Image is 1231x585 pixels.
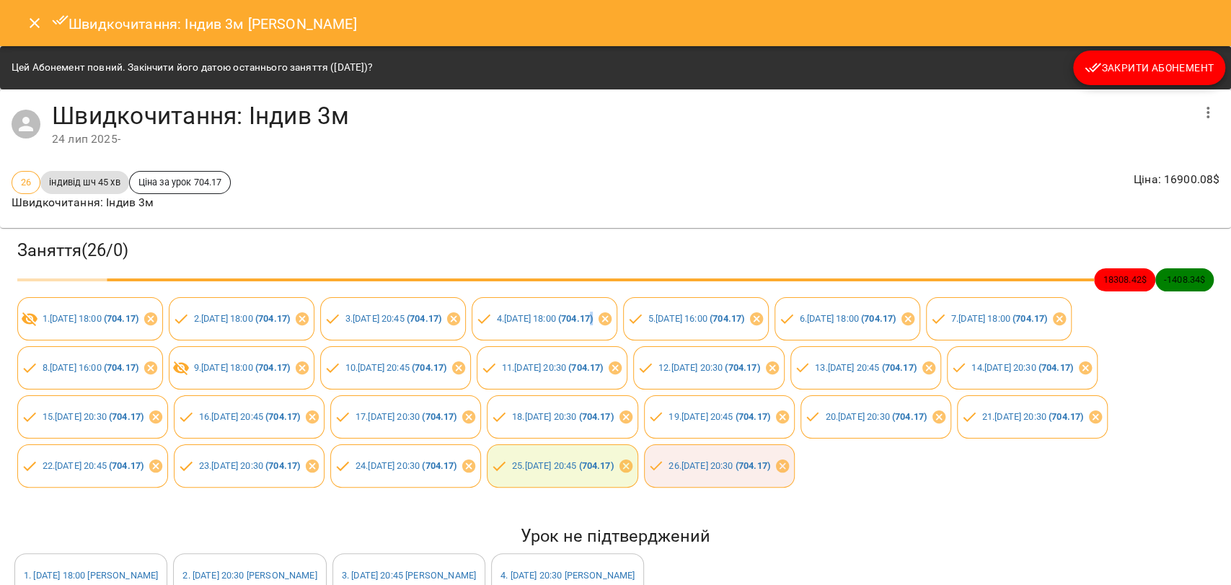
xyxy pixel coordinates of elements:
[17,395,168,439] div: 15.[DATE] 20:30 (704.17)
[487,395,637,439] div: 18.[DATE] 20:30 (704.17)
[255,313,290,324] b: ( 704.17 )
[320,346,471,390] div: 10.[DATE] 20:45 (704.17)
[477,346,627,390] div: 11.[DATE] 20:30 (704.17)
[957,395,1108,439] div: 21.[DATE] 20:30 (704.17)
[356,411,457,422] a: 17.[DATE] 20:30 (704.17)
[40,175,128,189] span: індивід шч 45 хв
[169,346,314,390] div: 9.[DATE] 18:00 (704.17)
[623,297,769,340] div: 5.[DATE] 16:00 (704.17)
[412,362,446,373] b: ( 704.17 )
[1012,313,1047,324] b: ( 704.17 )
[775,297,920,340] div: 6.[DATE] 18:00 (704.17)
[825,411,927,422] a: 20.[DATE] 20:30 (704.17)
[43,362,138,373] a: 8.[DATE] 16:00 (704.17)
[1094,273,1155,286] span: 18308.42 $
[174,395,325,439] div: 16.[DATE] 20:45 (704.17)
[199,460,301,471] a: 23.[DATE] 20:30 (704.17)
[926,297,1072,340] div: 7.[DATE] 18:00 (704.17)
[182,570,317,581] a: 2. [DATE] 20:30 [PERSON_NAME]
[17,297,163,340] div: 1.[DATE] 18:00 (704.17)
[199,411,301,422] a: 16.[DATE] 20:45 (704.17)
[633,346,784,390] div: 12.[DATE] 20:30 (704.17)
[52,101,1191,131] h4: Швидкочитання: Індив 3м
[971,362,1073,373] a: 14.[DATE] 20:30 (704.17)
[104,313,138,324] b: ( 704.17 )
[951,313,1047,324] a: 7.[DATE] 18:00 (704.17)
[1073,50,1225,85] button: Закрити Абонемент
[947,346,1098,390] div: 14.[DATE] 20:30 (704.17)
[800,395,951,439] div: 20.[DATE] 20:30 (704.17)
[578,411,613,422] b: ( 704.17 )
[17,6,52,40] button: Close
[14,525,1217,547] h5: Урок не підтверджений
[710,313,744,324] b: ( 704.17 )
[330,395,481,439] div: 17.[DATE] 20:30 (704.17)
[881,362,916,373] b: ( 704.17 )
[43,411,144,422] a: 15.[DATE] 20:30 (704.17)
[658,362,760,373] a: 12.[DATE] 20:30 (704.17)
[52,12,357,35] h6: Швидкочитання: Індив 3м [PERSON_NAME]
[669,460,770,471] a: 26.[DATE] 20:30 (704.17)
[558,313,593,324] b: ( 704.17 )
[725,362,759,373] b: ( 704.17 )
[265,460,300,471] b: ( 704.17 )
[578,460,613,471] b: ( 704.17 )
[512,460,614,471] a: 25.[DATE] 20:45 (704.17)
[12,175,40,189] span: 26
[52,131,1191,148] div: 24 лип 2025 -
[422,460,456,471] b: ( 704.17 )
[815,362,917,373] a: 13.[DATE] 20:45 (704.17)
[12,55,373,81] div: Цей Абонемент повний. Закінчити його датою останнього заняття ([DATE])?
[345,313,441,324] a: 3.[DATE] 20:45 (704.17)
[422,411,456,422] b: ( 704.17 )
[17,239,1214,262] h3: Заняття ( 26 / 0 )
[669,411,770,422] a: 19.[DATE] 20:45 (704.17)
[17,346,163,390] div: 8.[DATE] 16:00 (704.17)
[497,313,593,324] a: 4.[DATE] 18:00 (704.17)
[109,460,144,471] b: ( 704.17 )
[12,194,231,211] p: Швидкочитання: Індив 3м
[1085,59,1214,76] span: Закрити Абонемент
[194,362,290,373] a: 9.[DATE] 18:00 (704.17)
[330,444,481,488] div: 24.[DATE] 20:30 (704.17)
[169,297,314,340] div: 2.[DATE] 18:00 (704.17)
[1134,171,1219,188] p: Ціна : 16900.08 $
[800,313,896,324] a: 6.[DATE] 18:00 (704.17)
[736,460,770,471] b: ( 704.17 )
[568,362,603,373] b: ( 704.17 )
[24,570,158,581] a: 1. [DATE] 18:00 [PERSON_NAME]
[1038,362,1073,373] b: ( 704.17 )
[644,444,795,488] div: 26.[DATE] 20:30 (704.17)
[502,362,604,373] a: 11.[DATE] 20:30 (704.17)
[130,175,231,189] span: Ціна за урок 704.17
[345,362,447,373] a: 10.[DATE] 20:45 (704.17)
[472,297,617,340] div: 4.[DATE] 18:00 (704.17)
[194,313,290,324] a: 2.[DATE] 18:00 (704.17)
[892,411,927,422] b: ( 704.17 )
[356,460,457,471] a: 24.[DATE] 20:30 (704.17)
[320,297,466,340] div: 3.[DATE] 20:45 (704.17)
[174,444,325,488] div: 23.[DATE] 20:30 (704.17)
[1049,411,1083,422] b: ( 704.17 )
[648,313,744,324] a: 5.[DATE] 16:00 (704.17)
[43,313,138,324] a: 1.[DATE] 18:00 (704.17)
[500,570,635,581] a: 4. [DATE] 20:30 [PERSON_NAME]
[736,411,770,422] b: ( 704.17 )
[407,313,441,324] b: ( 704.17 )
[1155,273,1214,286] span: -1408.34 $
[982,411,1084,422] a: 21.[DATE] 20:30 (704.17)
[109,411,144,422] b: ( 704.17 )
[342,570,476,581] a: 3. [DATE] 20:45 [PERSON_NAME]
[512,411,614,422] a: 18.[DATE] 20:30 (704.17)
[790,346,941,390] div: 13.[DATE] 20:45 (704.17)
[104,362,138,373] b: ( 704.17 )
[43,460,144,471] a: 22.[DATE] 20:45 (704.17)
[17,444,168,488] div: 22.[DATE] 20:45 (704.17)
[255,362,290,373] b: ( 704.17 )
[644,395,795,439] div: 19.[DATE] 20:45 (704.17)
[861,313,896,324] b: ( 704.17 )
[487,444,637,488] div: 25.[DATE] 20:45 (704.17)
[265,411,300,422] b: ( 704.17 )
